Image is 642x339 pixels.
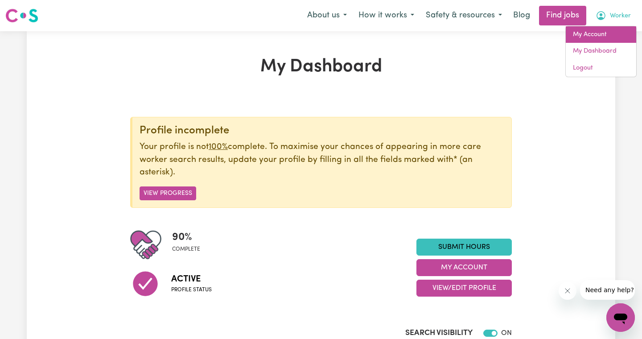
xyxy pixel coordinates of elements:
p: Your profile is not complete. To maximise your chances of appearing in more care worker search re... [140,141,504,179]
h1: My Dashboard [130,56,512,78]
img: Careseekers logo [5,8,38,24]
iframe: Message from company [580,280,635,300]
span: 90 % [172,229,200,245]
a: My Account [566,26,636,43]
a: Careseekers logo [5,5,38,26]
button: View/Edit Profile [416,280,512,297]
span: Profile status [171,286,212,294]
div: Profile completeness: 90% [172,229,207,260]
a: My Dashboard [566,43,636,60]
button: My Account [590,6,637,25]
button: About us [301,6,353,25]
a: Blog [508,6,535,25]
button: How it works [353,6,420,25]
a: Submit Hours [416,239,512,256]
a: Find jobs [539,6,586,25]
span: Active [171,273,212,286]
div: My Account [565,26,637,77]
a: Logout [566,60,636,77]
iframe: Close message [559,282,576,300]
label: Search Visibility [405,327,473,339]
u: 100% [209,143,228,151]
div: Profile incomplete [140,124,504,137]
span: complete [172,245,200,253]
button: My Account [416,259,512,276]
span: ON [501,330,512,337]
span: Worker [610,11,631,21]
button: View Progress [140,186,196,200]
iframe: Button to launch messaging window [606,303,635,332]
button: Safety & resources [420,6,508,25]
